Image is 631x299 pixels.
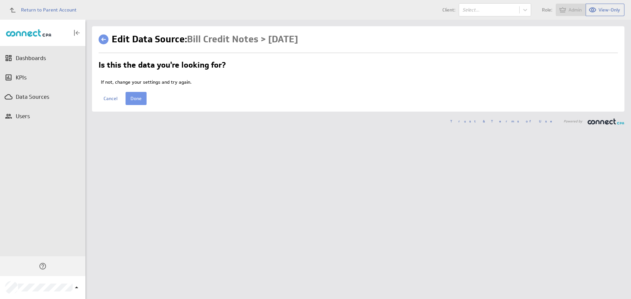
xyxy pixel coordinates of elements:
[16,93,70,100] div: Data Sources
[586,4,624,16] button: View as View-Only
[542,8,552,12] span: Role:
[6,29,52,37] img: ConnectCPA Dashboards logo
[450,119,557,123] a: Trust & Terms of Use
[564,119,582,123] span: Powered by
[5,3,77,17] a: Return to Parent Account
[16,74,70,81] div: KPIs
[112,33,298,46] h1: Edit Data Source:
[99,61,226,72] h2: Is this the data you're looking for?
[16,54,70,62] div: Dashboards
[126,92,147,105] input: Done
[37,261,48,272] div: Help
[99,92,122,105] a: Cancel
[6,29,52,37] div: Go to Dashboards
[442,8,456,12] span: Client:
[187,33,298,45] span: Bill Credit Notes &gt; Jan 1, 2025
[598,7,620,13] span: View-Only
[569,7,582,13] span: Admin
[462,8,516,12] div: Select...
[16,113,70,120] div: Users
[101,79,618,86] p: If not, change your settings and try again.
[556,4,586,16] button: View as Admin
[71,27,82,38] div: Collapse
[587,118,624,125] img: CCPA-footer.png
[21,8,77,12] span: Return to Parent Account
